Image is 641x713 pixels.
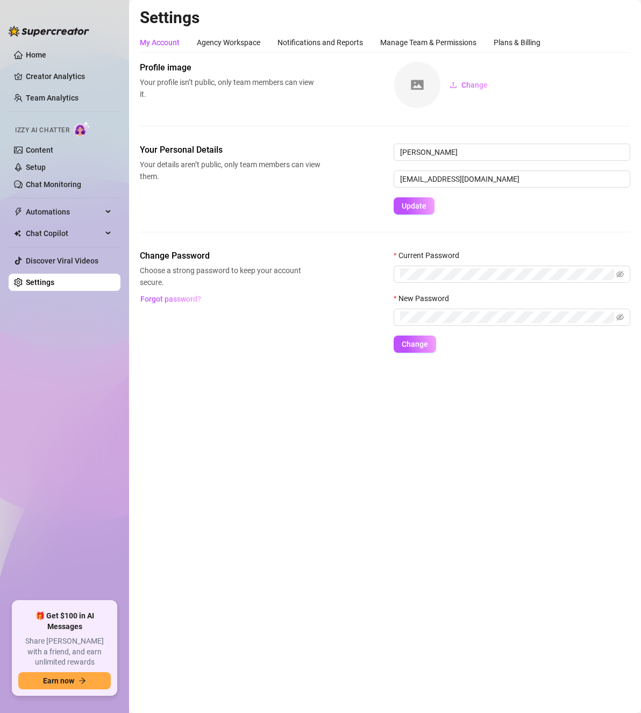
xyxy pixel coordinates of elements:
[140,37,180,48] div: My Account
[9,26,89,37] img: logo-BBDzfeDw.svg
[140,290,201,308] button: Forgot password?
[394,249,466,261] label: Current Password
[494,37,540,48] div: Plans & Billing
[197,37,260,48] div: Agency Workspace
[140,76,320,100] span: Your profile isn’t public, only team members can view it.
[79,677,86,685] span: arrow-right
[26,146,53,154] a: Content
[18,672,111,689] button: Earn nowarrow-right
[140,265,320,288] span: Choose a strong password to keep your account secure.
[26,256,98,265] a: Discover Viral Videos
[277,37,363,48] div: Notifications and Reports
[43,676,74,685] span: Earn now
[394,170,630,188] input: Enter new email
[74,121,90,137] img: AI Chatter
[394,197,435,215] button: Update
[26,94,79,102] a: Team Analytics
[450,81,457,89] span: upload
[26,203,102,220] span: Automations
[26,51,46,59] a: Home
[18,636,111,668] span: Share [PERSON_NAME] with a friend, and earn unlimited rewards
[18,611,111,632] span: 🎁 Get $100 in AI Messages
[461,81,488,89] span: Change
[140,295,201,303] span: Forgot password?
[402,340,428,348] span: Change
[14,230,21,237] img: Chat Copilot
[26,163,46,172] a: Setup
[441,76,496,94] button: Change
[394,144,630,161] input: Enter name
[616,313,624,321] span: eye-invisible
[394,293,456,304] label: New Password
[140,144,320,156] span: Your Personal Details
[26,278,54,287] a: Settings
[140,249,320,262] span: Change Password
[400,268,614,280] input: Current Password
[140,159,320,182] span: Your details aren’t public, only team members can view them.
[402,202,426,210] span: Update
[140,8,630,28] h2: Settings
[400,311,614,323] input: New Password
[26,68,112,85] a: Creator Analytics
[15,125,69,136] span: Izzy AI Chatter
[14,208,23,216] span: thunderbolt
[380,37,476,48] div: Manage Team & Permissions
[394,62,440,108] img: square-placeholder.png
[616,270,624,278] span: eye-invisible
[394,336,436,353] button: Change
[26,225,102,242] span: Chat Copilot
[26,180,81,189] a: Chat Monitoring
[140,61,320,74] span: Profile image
